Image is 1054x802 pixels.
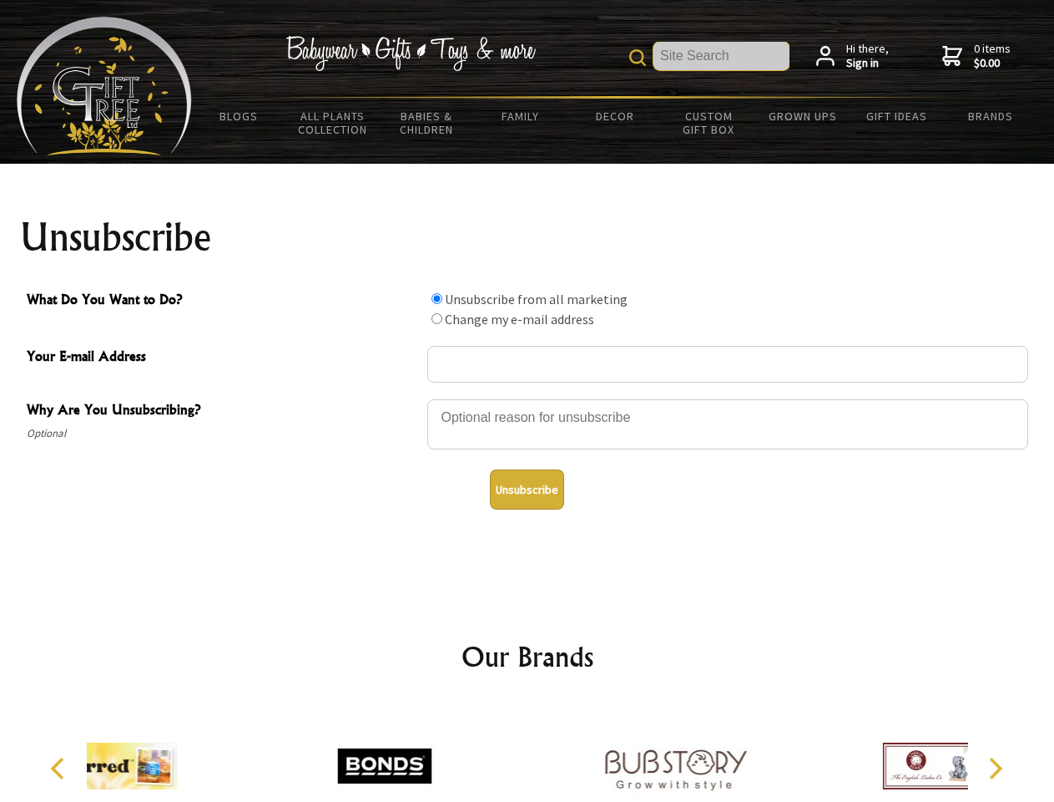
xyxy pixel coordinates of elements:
[816,42,889,71] a: Hi there,Sign in
[567,99,662,134] a: Decor
[27,289,419,313] span: What Do You Want to Do?
[286,99,381,147] a: All Plants Collection
[629,49,646,66] img: product search
[850,99,944,134] a: Gift Ideas
[445,291,628,307] label: Unsubscribe from all marketing
[974,41,1011,71] span: 0 items
[431,313,442,324] input: What Do You Want to Do?
[27,424,419,444] span: Optional
[445,311,594,327] label: Change my e-mail address
[942,42,1011,71] a: 0 items$0.00
[474,99,568,134] a: Family
[944,99,1038,134] a: Brands
[42,750,78,787] button: Previous
[490,470,564,510] button: Unsubscribe
[33,637,1021,677] h2: Our Brands
[662,99,756,147] a: Custom Gift Box
[755,99,850,134] a: Grown Ups
[20,217,1035,257] h1: Unsubscribe
[846,42,889,71] span: Hi there,
[427,399,1028,449] textarea: Why Are You Unsubscribing?
[27,346,419,370] span: Your E-mail Address
[380,99,474,147] a: Babies & Children
[976,750,1013,787] button: Next
[192,99,286,134] a: BLOGS
[846,56,889,71] strong: Sign in
[17,17,192,155] img: Babyware - Gifts - Toys and more...
[974,56,1011,71] strong: $0.00
[431,293,442,304] input: What Do You Want to Do?
[27,399,419,424] span: Why Are You Unsubscribing?
[427,346,1028,383] input: Your E-mail Address
[653,42,789,70] input: Site Search
[285,36,536,71] img: Babywear - Gifts - Toys & more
